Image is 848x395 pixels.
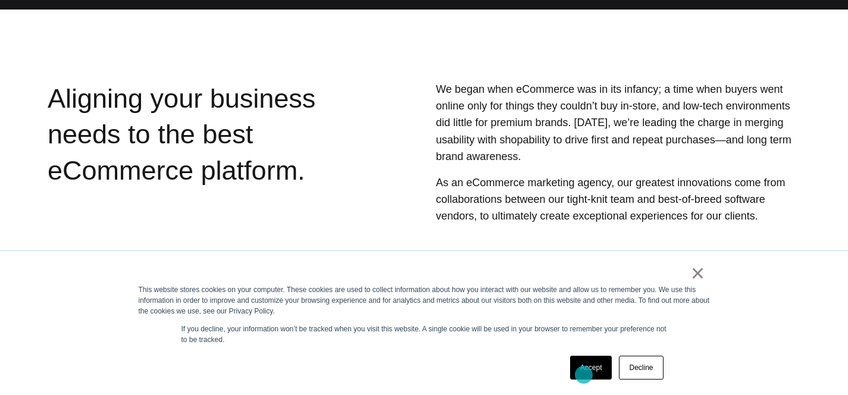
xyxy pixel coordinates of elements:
[691,268,705,278] a: ×
[436,174,800,225] p: As an eCommerce marketing agency, our greatest innovations come from collaborations between our t...
[619,356,663,380] a: Decline
[570,356,612,380] a: Accept
[48,81,348,281] div: Aligning your business needs to the best eCommerce platform.
[139,284,710,316] div: This website stores cookies on your computer. These cookies are used to collect information about...
[182,324,667,345] p: If you decline, your information won’t be tracked when you visit this website. A single cookie wi...
[436,81,800,165] p: We began when eCommerce was in its infancy; a time when buyers went online only for things they c...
